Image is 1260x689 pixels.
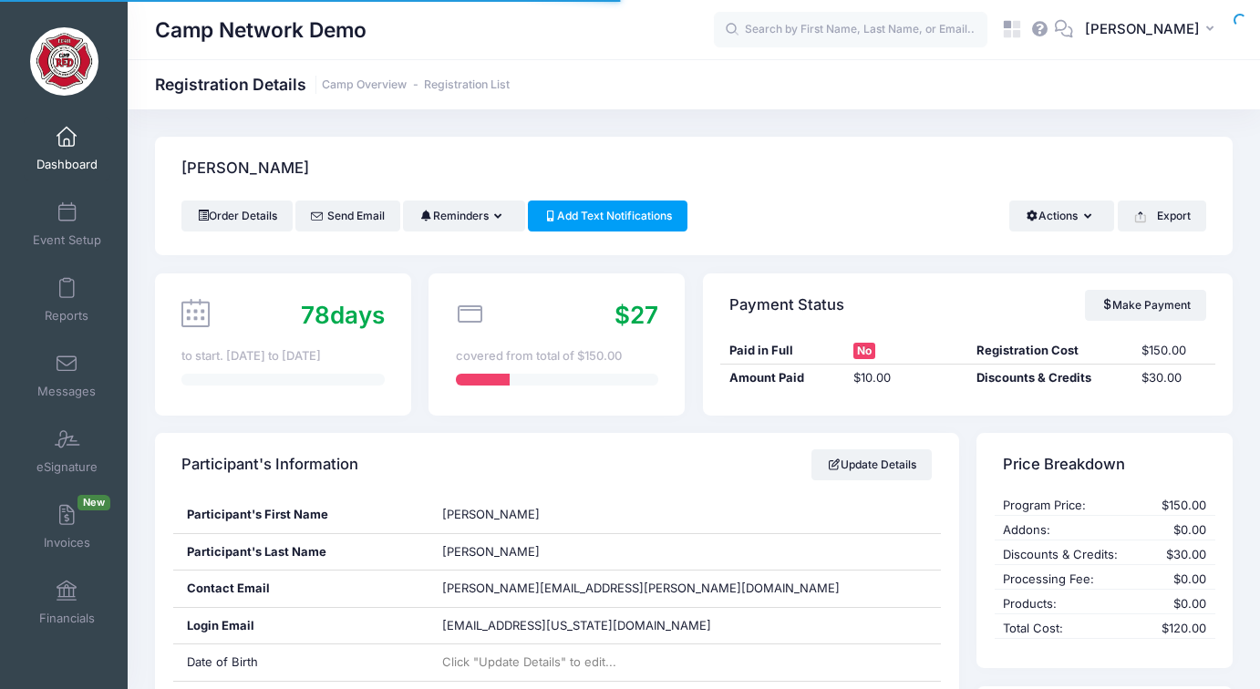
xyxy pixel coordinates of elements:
[1003,439,1125,491] h4: Price Breakdown
[456,347,658,365] div: covered from total of $150.00
[1118,201,1206,231] button: Export
[24,117,110,180] a: Dashboard
[995,546,1141,564] div: Discounts & Credits:
[33,232,101,248] span: Event Setup
[301,301,330,329] span: 78
[322,78,407,92] a: Camp Overview
[173,571,429,607] div: Contact Email
[24,419,110,483] a: eSignature
[811,449,933,480] a: Update Details
[173,644,429,681] div: Date of Birth
[1009,201,1114,231] button: Actions
[155,75,510,94] h1: Registration Details
[181,439,358,491] h4: Participant's Information
[615,301,658,329] span: $27
[714,12,987,48] input: Search by First Name, Last Name, or Email...
[295,201,400,231] a: Send Email
[155,9,367,51] h1: Camp Network Demo
[1141,546,1215,564] div: $30.00
[995,497,1141,515] div: Program Price:
[844,369,968,387] div: $10.00
[1132,342,1214,360] div: $150.00
[1141,497,1215,515] div: $150.00
[1073,9,1233,51] button: [PERSON_NAME]
[995,521,1141,540] div: Addons:
[995,620,1141,638] div: Total Cost:
[1085,19,1200,39] span: [PERSON_NAME]
[181,143,309,195] h4: [PERSON_NAME]
[36,157,98,172] span: Dashboard
[528,201,688,231] a: Add Text Notifications
[1141,521,1215,540] div: $0.00
[1132,369,1214,387] div: $30.00
[24,495,110,559] a: InvoicesNew
[442,654,616,669] span: Click "Update Details" to edit...
[1141,620,1215,638] div: $120.00
[24,192,110,256] a: Event Setup
[442,544,540,559] span: [PERSON_NAME]
[1085,290,1206,321] a: Make Payment
[181,347,384,365] div: to start. [DATE] to [DATE]
[45,308,88,324] span: Reports
[442,581,840,595] span: [PERSON_NAME][EMAIL_ADDRESS][PERSON_NAME][DOMAIN_NAME]
[442,507,540,521] span: [PERSON_NAME]
[173,497,429,533] div: Participant's First Name
[36,459,98,475] span: eSignature
[967,342,1132,360] div: Registration Cost
[24,571,110,634] a: Financials
[24,268,110,332] a: Reports
[181,201,293,231] a: Order Details
[424,78,510,92] a: Registration List
[77,495,110,510] span: New
[720,342,844,360] div: Paid in Full
[442,617,711,635] span: [EMAIL_ADDRESS][US_STATE][DOMAIN_NAME]
[44,535,90,550] span: Invoices
[37,384,96,399] span: Messages
[853,343,875,359] span: No
[24,344,110,407] a: Messages
[995,571,1141,589] div: Processing Fee:
[30,27,98,96] img: Camp Network Demo
[39,611,95,626] span: Financials
[1141,571,1215,589] div: $0.00
[1141,595,1215,613] div: $0.00
[720,369,844,387] div: Amount Paid
[173,534,429,571] div: Participant's Last Name
[729,279,844,331] h4: Payment Status
[173,608,429,644] div: Login Email
[403,201,524,231] button: Reminders
[967,369,1132,387] div: Discounts & Credits
[301,297,385,333] div: days
[995,595,1141,613] div: Products:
